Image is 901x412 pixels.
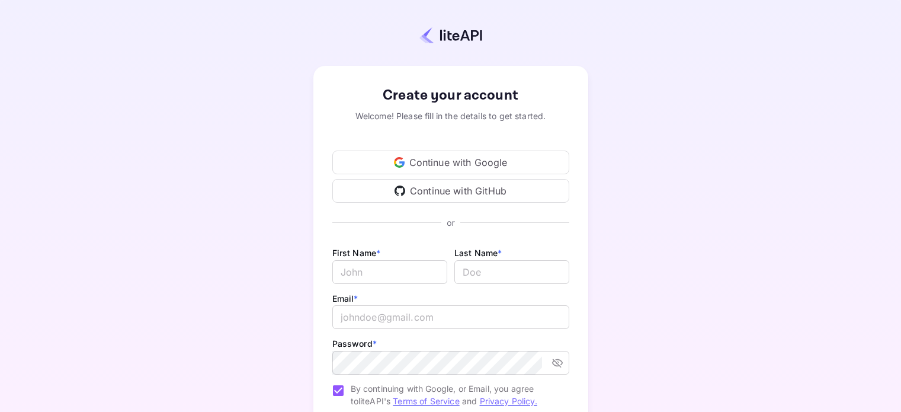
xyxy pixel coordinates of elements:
[332,248,381,258] label: First Name
[480,396,537,406] a: Privacy Policy.
[332,338,377,349] label: Password
[332,179,569,203] div: Continue with GitHub
[332,110,569,122] div: Welcome! Please fill in the details to get started.
[332,293,358,304] label: Email
[332,305,569,329] input: johndoe@gmail.com
[332,260,447,284] input: John
[547,352,568,373] button: toggle password visibility
[332,85,569,106] div: Create your account
[393,396,459,406] a: Terms of Service
[454,260,569,284] input: Doe
[351,382,560,407] span: By continuing with Google, or Email, you agree to liteAPI's and
[454,248,502,258] label: Last Name
[419,27,482,44] img: liteapi
[332,151,569,174] div: Continue with Google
